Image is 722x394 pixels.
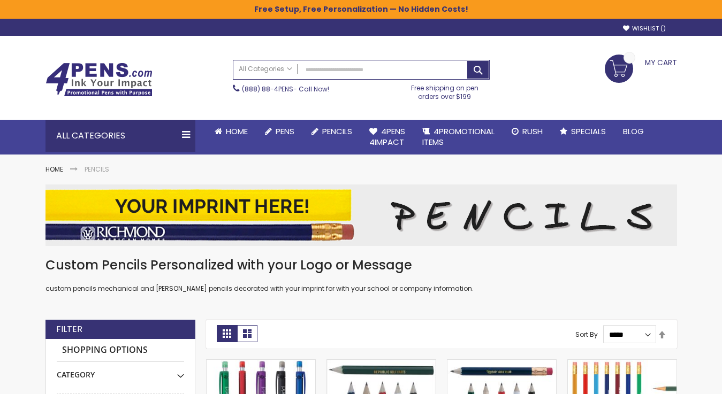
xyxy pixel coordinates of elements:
a: 4PROMOTIONALITEMS [414,120,503,154]
a: Blog [614,120,652,143]
span: 4Pens 4impact [369,126,405,148]
a: Wishlist [623,25,666,33]
h1: Custom Pencils Personalized with your Logo or Message [45,257,677,274]
strong: Shopping Options [57,339,184,362]
a: Hex Golf Promo Pencil [327,359,436,368]
span: - Call Now! [242,84,329,94]
label: Sort By [575,330,598,339]
span: Home [226,126,248,137]
div: custom pencils mechanical and [PERSON_NAME] pencils decorated with your imprint for with your sch... [45,257,677,293]
strong: Grid [217,325,237,342]
span: Pens [276,126,294,137]
strong: Filter [56,323,82,335]
a: Hex No. 2 Wood Pencil [568,359,677,368]
a: Pencils [303,120,361,143]
span: Pencils [322,126,352,137]
span: 4PROMOTIONAL ITEMS [422,126,495,148]
a: Pens [256,120,303,143]
span: Blog [623,126,644,137]
span: Specials [571,126,606,137]
span: All Categories [239,65,292,73]
a: All Categories [233,60,298,78]
a: Rush [503,120,551,143]
div: Category [57,362,184,380]
a: Home [45,165,63,174]
a: Hex Golf Promo Pencil with Eraser [447,359,556,368]
a: (888) 88-4PENS [242,84,293,94]
span: Rush [522,126,543,137]
div: All Categories [45,120,195,152]
a: Specials [551,120,614,143]
img: 4Pens Custom Pens and Promotional Products [45,63,153,97]
a: 4Pens4impact [361,120,414,154]
strong: Pencils [85,165,109,174]
div: Free shipping on pen orders over $199 [400,80,490,101]
a: Home [206,120,256,143]
img: Pencils [45,184,677,246]
a: Souvenir® Daven Mechanical Pencil [207,359,315,368]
